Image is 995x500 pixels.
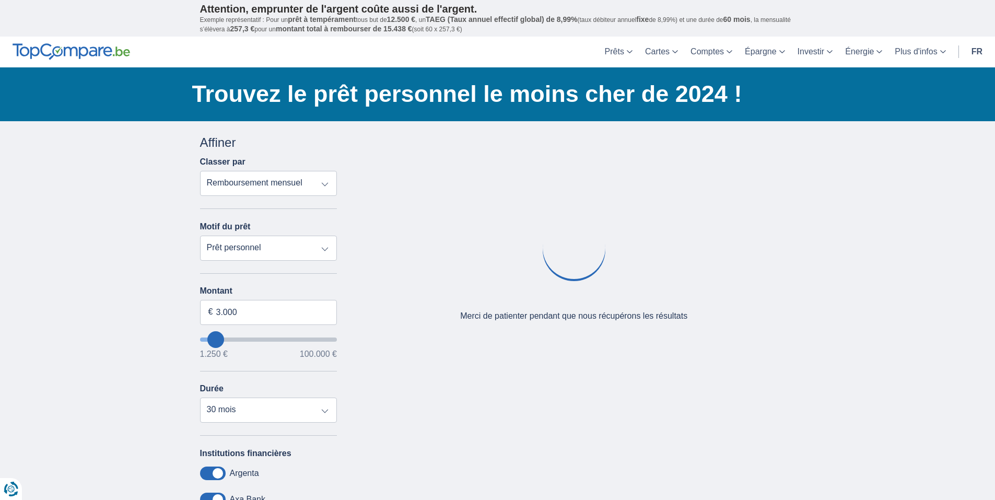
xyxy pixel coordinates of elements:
[387,15,416,24] span: 12.500 €
[200,3,795,15] p: Attention, emprunter de l'argent coûte aussi de l'argent.
[723,15,751,24] span: 60 mois
[636,15,649,24] span: fixe
[739,37,791,67] a: Épargne
[230,469,259,478] label: Argenta
[791,37,839,67] a: Investir
[888,37,952,67] a: Plus d'infos
[230,25,255,33] span: 257,3 €
[460,310,687,322] div: Merci de patienter pendant que nous récupérons les résultats
[200,15,795,34] p: Exemple représentatif : Pour un tous but de , un (taux débiteur annuel de 8,99%) et une durée de ...
[200,134,337,152] div: Affiner
[200,286,337,296] label: Montant
[200,338,337,342] input: wantToBorrow
[288,15,356,24] span: prêt à tempérament
[200,222,251,231] label: Motif du prêt
[965,37,989,67] a: fr
[208,306,213,318] span: €
[200,449,291,458] label: Institutions financières
[426,15,577,24] span: TAEG (Taux annuel effectif global) de 8,99%
[200,384,224,393] label: Durée
[684,37,739,67] a: Comptes
[192,78,795,110] h1: Trouvez le prêt personnel le moins cher de 2024 !
[839,37,888,67] a: Énergie
[200,157,245,167] label: Classer par
[276,25,412,33] span: montant total à rembourser de 15.438 €
[639,37,684,67] a: Cartes
[13,43,130,60] img: TopCompare
[200,350,228,358] span: 1.250 €
[599,37,639,67] a: Prêts
[300,350,337,358] span: 100.000 €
